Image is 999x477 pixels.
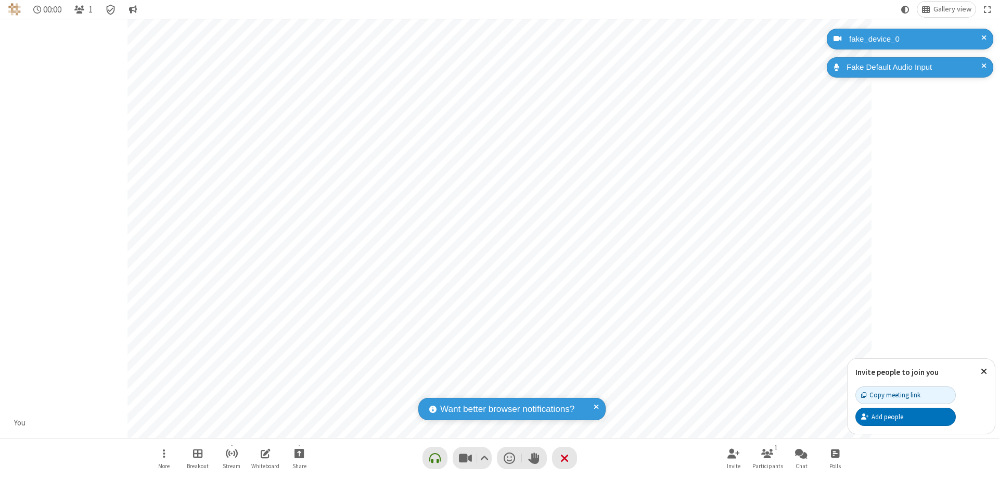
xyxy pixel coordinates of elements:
[718,443,749,473] button: Invite participants (⌘+Shift+I)
[250,443,281,473] button: Open shared whiteboard
[855,386,956,404] button: Copy meeting link
[897,2,914,17] button: Using system theme
[855,408,956,425] button: Add people
[727,463,740,469] span: Invite
[772,443,780,452] div: 1
[216,443,247,473] button: Start streaming
[843,61,985,73] div: Fake Default Audio Input
[187,463,209,469] span: Breakout
[10,417,30,429] div: You
[819,443,851,473] button: Open poll
[477,447,491,469] button: Video setting
[829,463,841,469] span: Polls
[973,359,995,384] button: Close popover
[422,447,447,469] button: Connect your audio
[182,443,213,473] button: Manage Breakout Rooms
[846,33,985,45] div: fake_device_0
[70,2,97,17] button: Open participant list
[251,463,279,469] span: Whiteboard
[8,3,21,16] img: QA Selenium DO NOT DELETE OR CHANGE
[124,2,141,17] button: Conversation
[292,463,306,469] span: Share
[917,2,976,17] button: Change layout
[284,443,315,473] button: Start sharing
[101,2,121,17] div: Meeting details Encryption enabled
[855,367,939,377] label: Invite people to join you
[796,463,808,469] span: Chat
[752,443,783,473] button: Open participant list
[158,463,170,469] span: More
[980,2,995,17] button: Fullscreen
[786,443,817,473] button: Open chat
[148,443,180,473] button: Open menu
[497,447,522,469] button: Send a reaction
[88,5,93,15] span: 1
[223,463,240,469] span: Stream
[522,447,547,469] button: Raise hand
[43,5,61,15] span: 00:00
[933,5,971,14] span: Gallery view
[440,403,574,416] span: Want better browser notifications?
[453,447,492,469] button: Stop video (⌘+Shift+V)
[552,447,577,469] button: End or leave meeting
[29,2,66,17] div: Timer
[861,390,920,400] div: Copy meeting link
[752,463,783,469] span: Participants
